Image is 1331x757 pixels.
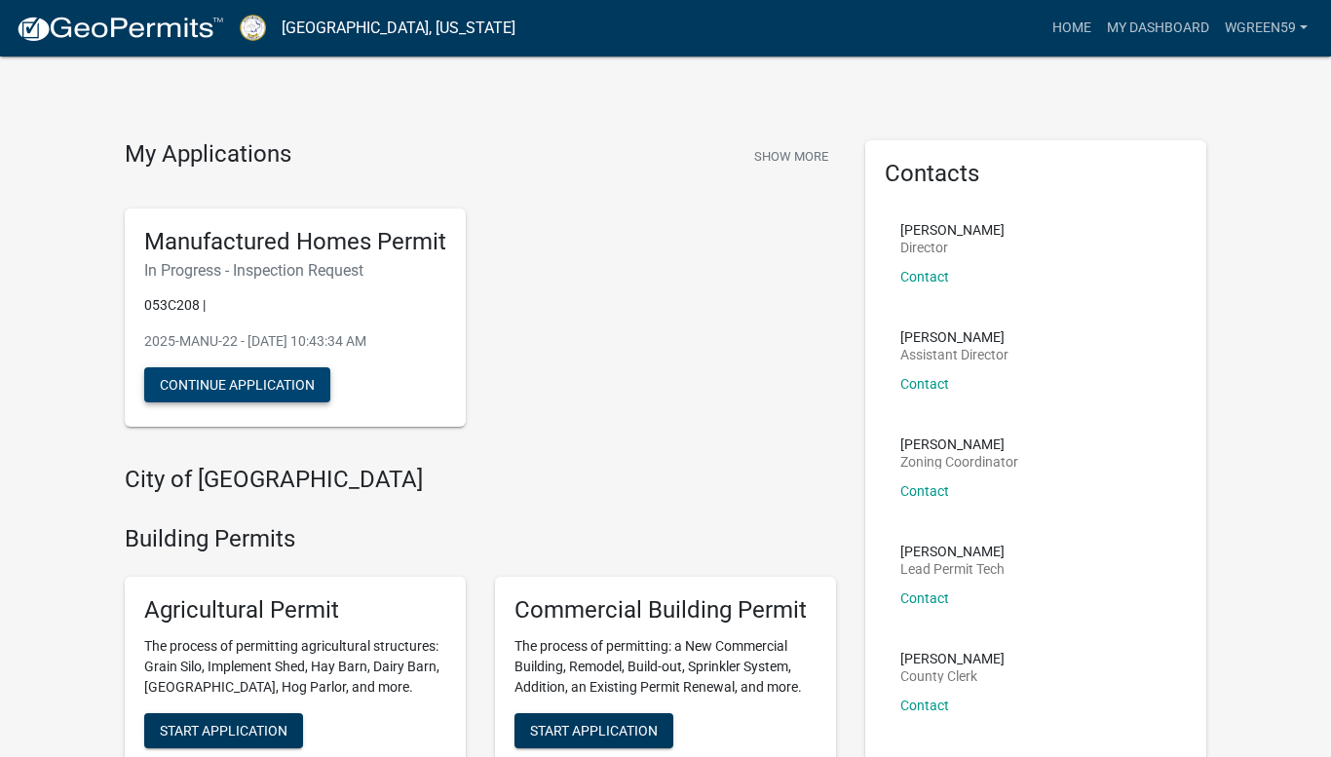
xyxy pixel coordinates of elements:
a: Contact [900,698,949,713]
h6: In Progress - Inspection Request [144,261,446,280]
p: 053C208 | [144,295,446,316]
button: Show More [746,140,836,172]
h5: Manufactured Homes Permit [144,228,446,256]
p: Director [900,241,1005,254]
a: wgreen59 [1217,10,1315,47]
a: Contact [900,590,949,606]
span: Start Application [530,722,658,738]
p: Zoning Coordinator [900,455,1018,469]
p: 2025-MANU-22 - [DATE] 10:43:34 AM [144,331,446,352]
p: The process of permitting agricultural structures: Grain Silo, Implement Shed, Hay Barn, Dairy Ba... [144,636,446,698]
h4: City of [GEOGRAPHIC_DATA] [125,466,836,494]
a: [GEOGRAPHIC_DATA], [US_STATE] [282,12,515,45]
p: [PERSON_NAME] [900,652,1005,665]
p: Assistant Director [900,348,1008,361]
h5: Contacts [885,160,1187,188]
a: Contact [900,376,949,392]
h5: Agricultural Permit [144,596,446,625]
p: [PERSON_NAME] [900,437,1018,451]
a: My Dashboard [1099,10,1217,47]
a: Home [1045,10,1099,47]
p: Lead Permit Tech [900,562,1005,576]
p: [PERSON_NAME] [900,545,1005,558]
p: [PERSON_NAME] [900,330,1008,344]
h5: Commercial Building Permit [514,596,817,625]
button: Continue Application [144,367,330,402]
button: Start Application [144,713,303,748]
p: [PERSON_NAME] [900,223,1005,237]
h4: My Applications [125,140,291,170]
h4: Building Permits [125,525,836,553]
img: Putnam County, Georgia [240,15,266,41]
p: The process of permitting: a New Commercial Building, Remodel, Build-out, Sprinkler System, Addit... [514,636,817,698]
a: Contact [900,483,949,499]
a: Contact [900,269,949,284]
p: County Clerk [900,669,1005,683]
span: Start Application [160,722,287,738]
button: Start Application [514,713,673,748]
